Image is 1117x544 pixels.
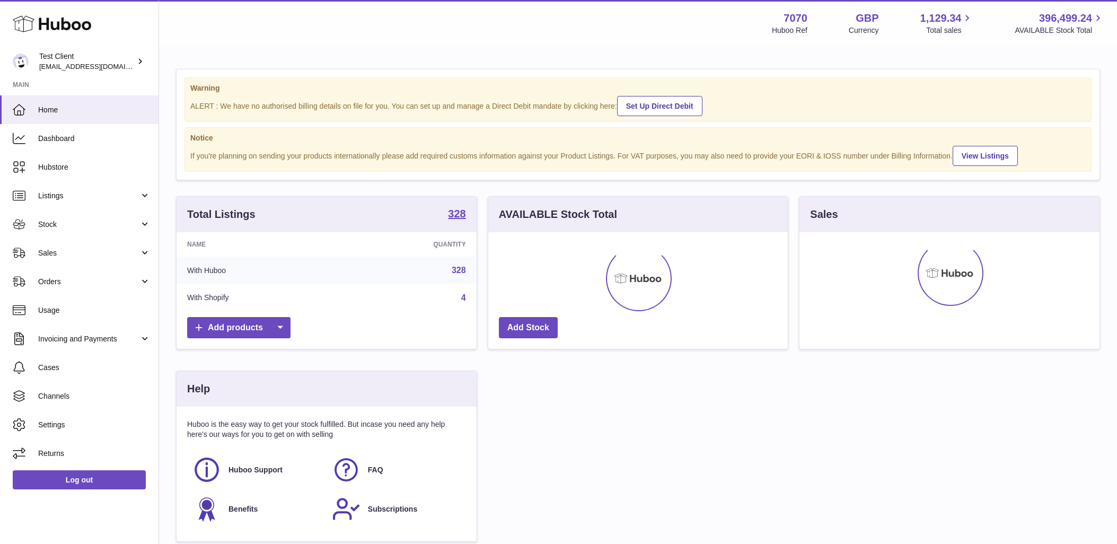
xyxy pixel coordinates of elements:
[190,94,1086,116] div: ALERT : We have no authorised billing details on file for you. You can set up and manage a Direct...
[187,382,210,396] h3: Help
[187,207,256,222] h3: Total Listings
[1015,25,1104,36] span: AVAILABLE Stock Total
[38,248,139,258] span: Sales
[13,54,29,69] img: QATestClientTwo@hubboo.co.uk
[190,133,1086,143] strong: Notice
[38,277,139,287] span: Orders
[448,208,465,219] strong: 328
[368,504,417,514] span: Subscriptions
[38,134,151,144] span: Dashboard
[39,51,135,72] div: Test Client
[926,25,973,36] span: Total sales
[499,317,558,339] a: Add Stock
[332,495,461,523] a: Subscriptions
[920,11,974,36] a: 1,129.34 Total sales
[190,144,1086,166] div: If you're planning on sending your products internationally please add required customs informati...
[810,207,838,222] h3: Sales
[38,305,151,315] span: Usage
[338,232,477,257] th: Quantity
[38,420,151,430] span: Settings
[13,470,146,489] a: Log out
[953,146,1018,166] a: View Listings
[38,334,139,344] span: Invoicing and Payments
[920,11,962,25] span: 1,129.34
[38,363,151,373] span: Cases
[452,266,466,275] a: 328
[368,465,383,475] span: FAQ
[38,391,151,401] span: Channels
[1039,11,1092,25] span: 396,499.24
[772,25,807,36] div: Huboo Ref
[38,105,151,115] span: Home
[38,449,151,459] span: Returns
[38,162,151,172] span: Hubstore
[784,11,807,25] strong: 7070
[228,504,258,514] span: Benefits
[192,495,321,523] a: Benefits
[187,317,291,339] a: Add products
[461,293,466,302] a: 4
[38,220,139,230] span: Stock
[856,11,878,25] strong: GBP
[177,257,338,284] td: With Huboo
[187,419,466,440] p: Huboo is the easy way to get your stock fulfilled. But incase you need any help here's our ways f...
[228,465,283,475] span: Huboo Support
[499,207,617,222] h3: AVAILABLE Stock Total
[617,96,702,116] a: Set Up Direct Debit
[849,25,879,36] div: Currency
[38,191,139,201] span: Listings
[1015,11,1104,36] a: 396,499.24 AVAILABLE Stock Total
[448,208,465,221] a: 328
[177,284,338,312] td: With Shopify
[332,455,461,484] a: FAQ
[190,83,1086,93] strong: Warning
[192,455,321,484] a: Huboo Support
[39,62,156,71] span: [EMAIL_ADDRESS][DOMAIN_NAME]
[177,232,338,257] th: Name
